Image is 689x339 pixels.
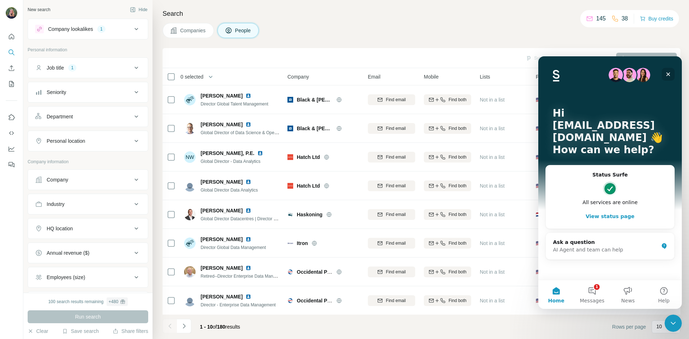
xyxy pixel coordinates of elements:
button: Search [6,46,17,59]
span: Itron [297,240,308,247]
span: Hatch Ltd [297,182,320,189]
span: Mobile [424,73,439,80]
button: Seniority [28,84,148,101]
button: Find both [424,267,471,277]
span: Not in a list [480,183,505,189]
button: Find both [424,209,471,220]
span: 1 - 10 [200,324,213,330]
div: Company lookalikes [48,25,93,33]
img: Logo of Hatch Ltd [287,154,293,160]
span: Companies [180,27,206,34]
div: Job title [47,64,64,71]
span: Global Director of Data Science & Operations [201,130,287,135]
button: Industry [28,196,148,213]
span: [PERSON_NAME] [201,92,243,99]
p: 10 [656,323,662,330]
span: Email [368,73,380,80]
span: Director - Enterprise Data Management [201,302,276,307]
div: Seniority [47,89,66,96]
button: Company lookalikes1 [28,20,148,38]
span: Occidental Petroleum Corporation [297,269,379,275]
button: Personal location [28,132,148,150]
button: Use Surfe API [6,127,17,140]
p: 38 [622,14,628,23]
div: 100 search results remaining [48,297,127,306]
iframe: Intercom live chat [665,315,682,332]
span: People [235,27,252,34]
button: Find both [424,238,471,249]
span: Find both [449,211,467,218]
span: Not in a list [480,212,505,217]
div: HQ location [47,225,73,232]
span: Lists [480,73,490,80]
span: Not in a list [480,240,505,246]
button: Find email [368,295,415,306]
img: Avatar [184,237,196,249]
span: Personal location [536,73,574,80]
img: LinkedIn logo [245,236,251,242]
img: Avatar [184,295,196,306]
span: 🇳🇱 [536,211,542,218]
span: 🇺🇸 [536,297,542,304]
button: Use Surfe on LinkedIn [6,111,17,124]
h4: Search [163,9,680,19]
button: Hide [125,4,153,15]
img: LinkedIn logo [245,93,251,99]
button: HQ location [28,220,148,237]
span: 🇺🇸 [536,154,542,161]
button: Department [28,108,148,125]
span: Find both [449,269,467,275]
button: Find email [368,123,415,134]
button: Find email [368,267,415,277]
span: Find email [386,96,406,103]
span: Find email [386,125,406,132]
span: [PERSON_NAME], P.E. [201,150,254,157]
span: Global Director - Data Analytics [201,159,261,164]
img: Logo of Hatch Ltd [287,183,293,189]
img: Avatar [184,180,196,192]
span: results [200,324,240,330]
div: Company [47,176,68,183]
div: + 480 [109,298,118,305]
div: Personal location [47,137,85,145]
img: Avatar [184,266,196,278]
button: Company [28,171,148,188]
span: 🇺🇸 [536,182,542,189]
span: Find email [386,183,406,189]
span: Haskoning [297,211,323,218]
div: Department [47,113,73,120]
img: Logo of Occidental Petroleum Corporation [287,298,293,303]
button: Find both [424,295,471,306]
button: Feedback [6,158,17,171]
img: Logo of Occidental Petroleum Corporation [287,269,293,275]
span: Not in a list [480,269,505,275]
img: LinkedIn logo [257,150,263,156]
img: LinkedIn logo [245,265,251,271]
span: 0 selected [181,73,203,80]
button: Find email [368,180,415,191]
button: Enrich CSV [6,62,17,75]
span: [PERSON_NAME] [201,264,243,272]
span: Find email [386,240,406,246]
span: Director Global Data Management [201,245,266,250]
img: Avatar [184,94,196,105]
div: New search [28,6,50,13]
img: Avatar [184,209,196,220]
span: Find both [449,154,467,160]
span: [PERSON_NAME] [201,178,243,185]
span: Find email [386,297,406,304]
span: Black & [PERSON_NAME] [297,125,333,132]
span: Find email [386,269,406,275]
iframe: Intercom live chat [538,56,682,309]
span: Global Director Datacentres | Director Business Unit Mission Critical Facilities [201,216,348,221]
button: Employees (size) [28,269,148,286]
